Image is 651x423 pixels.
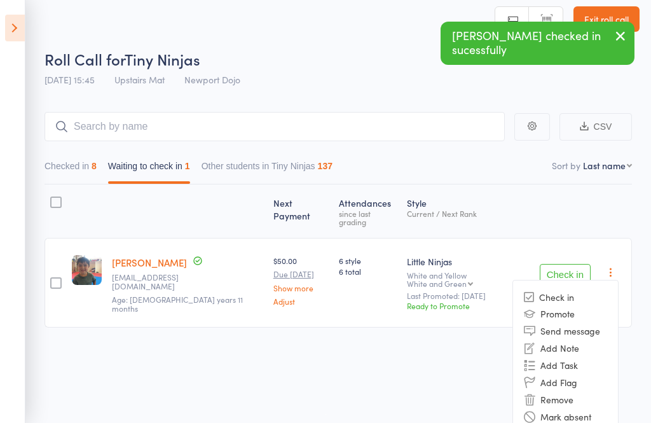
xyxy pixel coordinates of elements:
li: Add Note [513,340,618,357]
li: Check in [513,289,618,305]
small: jillmarieteo@gmail.com [112,273,195,291]
button: Other students in Tiny Ninjas137 [202,155,332,184]
span: Roll Call for [45,48,125,69]
div: 8 [92,161,97,171]
li: Remove [513,391,618,408]
small: Due [DATE] [273,270,329,279]
a: [PERSON_NAME] [112,256,187,269]
div: 1 [185,161,190,171]
div: Style [402,190,535,232]
span: 6 total [339,266,397,277]
li: Promote [513,305,618,322]
span: [DATE] 15:45 [45,73,95,86]
div: Current / Next Rank [407,209,530,218]
a: Exit roll call [573,6,640,32]
label: Sort by [552,159,580,172]
div: White and Yellow [407,271,530,288]
li: Add Flag [513,374,618,391]
button: CSV [559,113,632,141]
div: Little Ninjas [407,255,530,268]
div: Next Payment [268,190,334,232]
small: Last Promoted: [DATE] [407,291,530,300]
img: image1736315061.png [72,255,102,285]
div: 137 [318,161,332,171]
div: White and Green [407,279,467,288]
button: Checked in8 [45,155,97,184]
input: Search by name [45,112,505,141]
span: Newport Dojo [184,73,240,86]
span: Age: [DEMOGRAPHIC_DATA] years 11 months [112,294,243,314]
div: Ready to Promote [407,300,530,311]
a: Show more [273,284,329,292]
div: [PERSON_NAME] checked in sucessfully [441,22,634,65]
li: Add Task [513,357,618,374]
li: Send message [513,322,618,340]
div: Last name [583,159,626,172]
span: Tiny Ninjas [125,48,200,69]
div: Atten­dances [334,190,402,232]
button: Waiting to check in1 [108,155,190,184]
button: Check in [540,264,591,284]
div: since last grading [339,209,397,226]
span: Upstairs Mat [114,73,165,86]
span: 6 style [339,255,397,266]
div: $50.00 [273,255,329,305]
a: Adjust [273,297,329,305]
